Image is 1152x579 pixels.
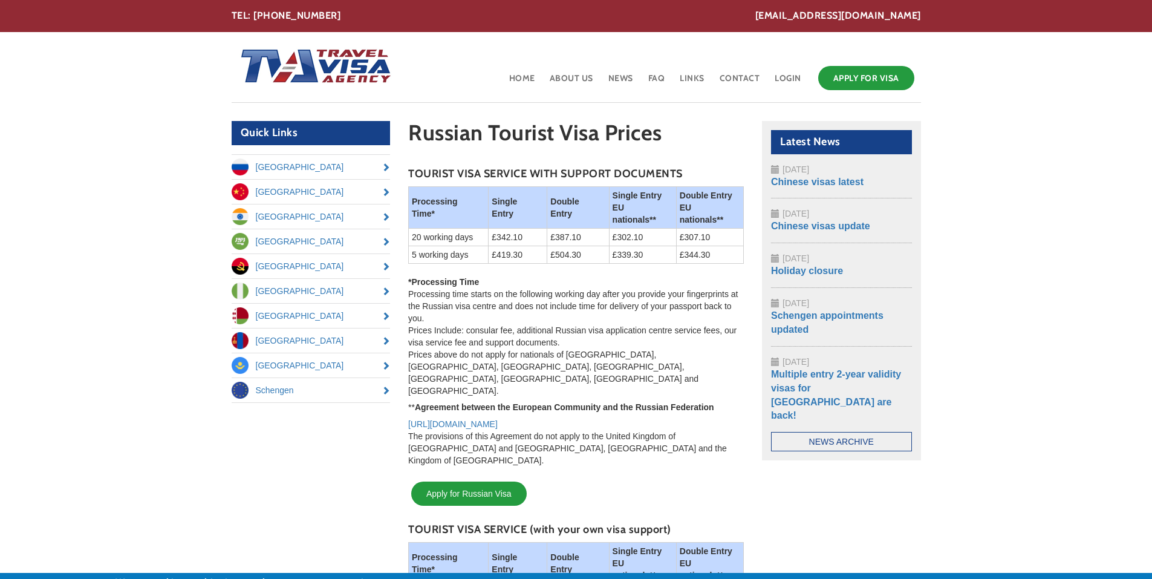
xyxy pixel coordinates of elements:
a: Schengen [232,378,391,402]
a: Schengen appointments updated [771,310,884,335]
div: TEL: [PHONE_NUMBER] [232,9,921,23]
a: Login [773,63,802,102]
h1: Russian Tourist Visa Prices [408,121,744,151]
a: [GEOGRAPHIC_DATA] [232,353,391,378]
td: £307.10 [676,229,743,246]
a: FAQ [647,63,666,102]
td: 20 working days [409,229,489,246]
span: [DATE] [783,357,809,367]
th: Processing Time* [409,187,489,229]
td: 5 working days [409,246,489,264]
span: [DATE] [783,209,809,218]
a: [GEOGRAPHIC_DATA] [232,155,391,179]
td: £387.10 [547,229,609,246]
a: Multiple entry 2-year validity visas for [GEOGRAPHIC_DATA] are back! [771,369,901,421]
a: Holiday closure [771,266,843,276]
a: News [607,63,634,102]
span: [DATE] [783,254,809,263]
a: Home [508,63,536,102]
a: [GEOGRAPHIC_DATA] [232,229,391,254]
th: Single Entry [489,187,547,229]
a: [EMAIL_ADDRESS][DOMAIN_NAME] [755,9,921,23]
td: £419.30 [489,246,547,264]
h4: TOURIST VISA SERVICE (with your own visa support) [408,524,744,536]
p: The provisions of this Agreement do not apply to the United Kingdom of [GEOGRAPHIC_DATA] and [GEO... [408,418,744,466]
h4: TOURIST VISA SERVICE WITH SUPPORT DOCUMENTS [408,168,744,180]
td: £504.30 [547,246,609,264]
h2: Latest News [771,130,912,154]
a: [GEOGRAPHIC_DATA] [232,180,391,204]
p: Processing time starts on the following working day after you provide your fingerprints at the Ru... [408,276,744,397]
td: £342.10 [489,229,547,246]
td: £344.30 [676,246,743,264]
span: [DATE] [783,165,809,174]
a: Contact [718,63,761,102]
a: [GEOGRAPHIC_DATA] [232,279,391,303]
span: [DATE] [783,298,809,308]
a: [URL][DOMAIN_NAME] [408,419,498,429]
strong: Agreement between the European Community and the Russian Federation [415,402,714,412]
td: £302.10 [609,229,676,246]
td: £339.30 [609,246,676,264]
a: [GEOGRAPHIC_DATA] [232,304,391,328]
a: [GEOGRAPHIC_DATA] [232,204,391,229]
a: News Archive [771,432,912,451]
strong: Double Entry EU nationals** [680,191,732,224]
img: Home [232,37,392,97]
a: [GEOGRAPHIC_DATA] [232,254,391,278]
a: [GEOGRAPHIC_DATA] [232,329,391,353]
a: Links [679,63,706,102]
strong: *Processing Time [408,277,479,287]
a: Apply for Visa [818,66,914,90]
a: About Us [548,63,594,102]
strong: Single Entry EU nationals** [613,191,662,224]
a: Chinese visas latest [771,177,864,187]
th: Double Entry [547,187,609,229]
a: Chinese visas update [771,221,870,231]
a: Apply for Russian Visa [411,482,527,506]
